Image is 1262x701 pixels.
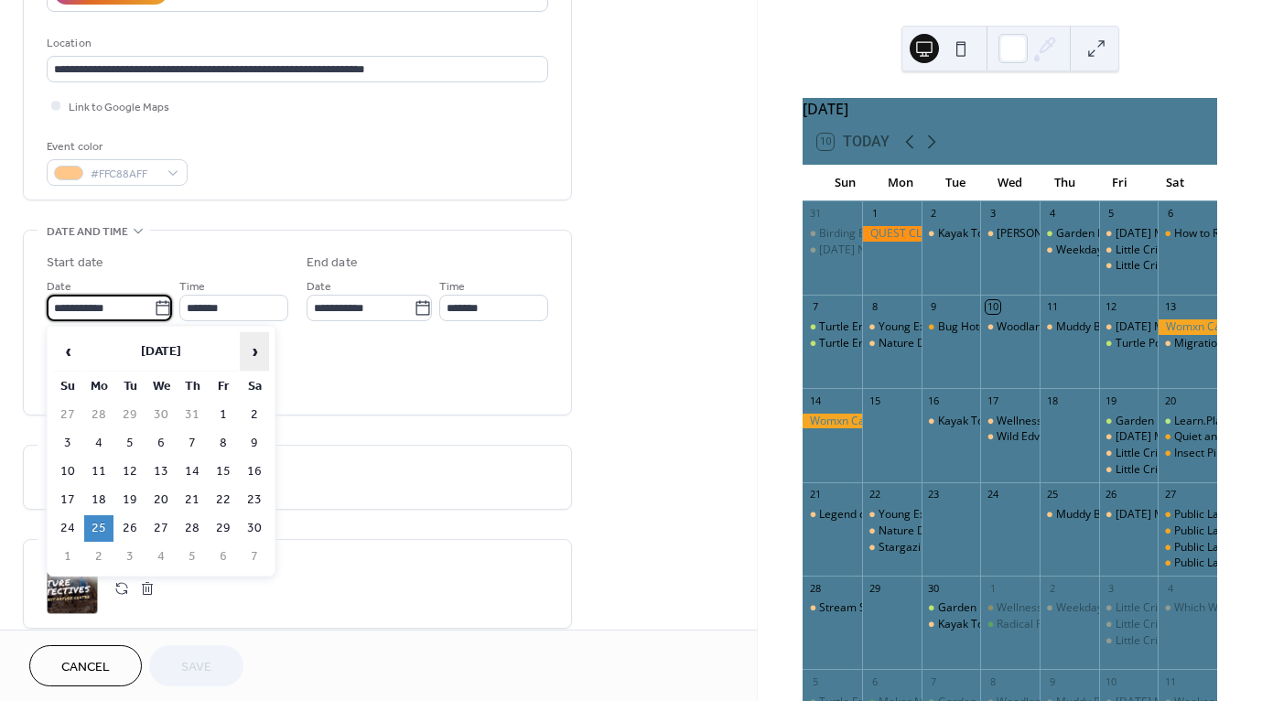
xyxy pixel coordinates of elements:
div: 9 [927,300,941,314]
div: How to Relax in Nature [1158,226,1217,242]
td: 7 [178,430,207,457]
div: ; [47,563,98,614]
div: 19 [1105,394,1118,407]
div: Sun [817,165,872,201]
td: 4 [84,430,113,457]
div: Legend of Johnny Appleseed [803,507,862,523]
div: Nature Detectives: Johnny Appleseed Exploration [862,523,922,539]
div: Kayak Tour on [GEOGRAPHIC_DATA] [938,226,1124,242]
td: 29 [115,402,145,428]
div: Friday Morning Hike [1099,507,1159,523]
div: 13 [1163,300,1177,314]
div: Turtle Encounters - Drop-In [803,336,862,351]
span: Time [179,277,205,297]
div: Bug Hotel Builders [922,319,981,335]
div: 27 [1163,488,1177,501]
div: Stargazing Kayak on [GEOGRAPHIC_DATA] [879,540,1095,555]
div: Wild Edventures: Sing with the Birds [997,429,1179,445]
div: 8 [868,300,881,314]
div: 10 [986,300,999,314]
td: 28 [84,402,113,428]
div: Little Critters Storytime [1099,633,1159,649]
td: 29 [209,515,238,542]
div: Quiet and Quality Time in Nature [1158,429,1217,445]
div: Wellness [DATE] Fitness Hike [997,414,1145,429]
div: Weekday Getaway: South Mountain State Park [1040,243,1099,258]
div: Young Explorers: [PERSON_NAME] Exploration [879,507,1114,523]
div: 20 [1163,394,1177,407]
div: Latta Seniors Kayak Tour [980,226,1040,242]
div: Event color [47,137,184,156]
td: 6 [146,430,176,457]
div: [DATE] [803,98,1217,120]
div: 25 [1045,488,1059,501]
div: Turtle Encounters - Drop-In [819,336,957,351]
td: 20 [146,487,176,513]
td: 24 [53,515,82,542]
td: 21 [178,487,207,513]
div: Wellness Wednesday Fitness Hike [980,414,1040,429]
div: 18 [1045,394,1059,407]
div: Garden Helpers [1040,226,1099,242]
div: Migration Morning Birdwatching [1158,336,1217,351]
div: 5 [808,674,822,688]
div: Tue [928,165,983,201]
div: Garden Helpers [922,600,981,616]
span: ‹ [54,333,81,370]
div: Birding Basics [803,226,862,242]
div: Woodland Wanders - Roly Polies [980,319,1040,335]
td: 12 [115,458,145,485]
div: Nature Detectives: Tree Kitchen [879,336,1041,351]
div: 23 [927,488,941,501]
div: Wed [983,165,1038,201]
div: Little Critters Storytime [1116,600,1234,616]
div: Garden Helpers [1116,414,1197,429]
td: 31 [178,402,207,428]
div: Birding Basics [819,226,891,242]
div: Friday Morning Hike [1099,319,1159,335]
div: 4 [1163,581,1177,595]
td: 27 [146,515,176,542]
div: 7 [808,300,822,314]
div: 6 [1163,207,1177,221]
div: Turtle Encounters - Drop-In [819,319,957,335]
div: Little Critters Storytime [1116,258,1234,274]
div: Stream Search [819,600,895,616]
div: Womxn Camping Trip [803,414,862,429]
td: 3 [115,544,145,570]
div: Legend of [PERSON_NAME] [819,507,958,523]
td: 28 [178,515,207,542]
div: 14 [808,394,822,407]
div: 30 [927,581,941,595]
div: Young Explorers: Tree Kitchen [862,319,922,335]
div: 9 [1045,674,1059,688]
td: 27 [53,402,82,428]
div: Which Way? Map-reading for kids [1158,600,1217,616]
div: 21 [808,488,822,501]
div: 1 [868,207,881,221]
td: 4 [146,544,176,570]
td: 5 [178,544,207,570]
td: 15 [209,458,238,485]
div: Insect Pinning: Beetles [1158,446,1217,461]
td: 11 [84,458,113,485]
td: 9 [240,430,269,457]
div: Young Explorers: Johnny Appleseed Exploration [862,507,922,523]
div: Nature Detectives: Tree Kitchen [862,336,922,351]
div: [DATE] Morning Hike [1116,429,1223,445]
td: 14 [178,458,207,485]
td: 23 [240,487,269,513]
div: Little Critters Storytime [1116,446,1234,461]
th: [DATE] [84,332,238,372]
th: Fr [209,373,238,400]
div: Little Critters Storytime [1099,258,1159,274]
th: Th [178,373,207,400]
div: Friday Morning Hike [1099,429,1159,445]
div: Location [47,34,545,53]
span: Date [47,277,71,297]
div: Kayak Tour on Mountain Island Lake [922,617,981,632]
div: Bug Hotel Builders [938,319,1033,335]
td: 17 [53,487,82,513]
td: 30 [240,515,269,542]
div: Kayak Tour on Mountain Island Lake [922,414,981,429]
